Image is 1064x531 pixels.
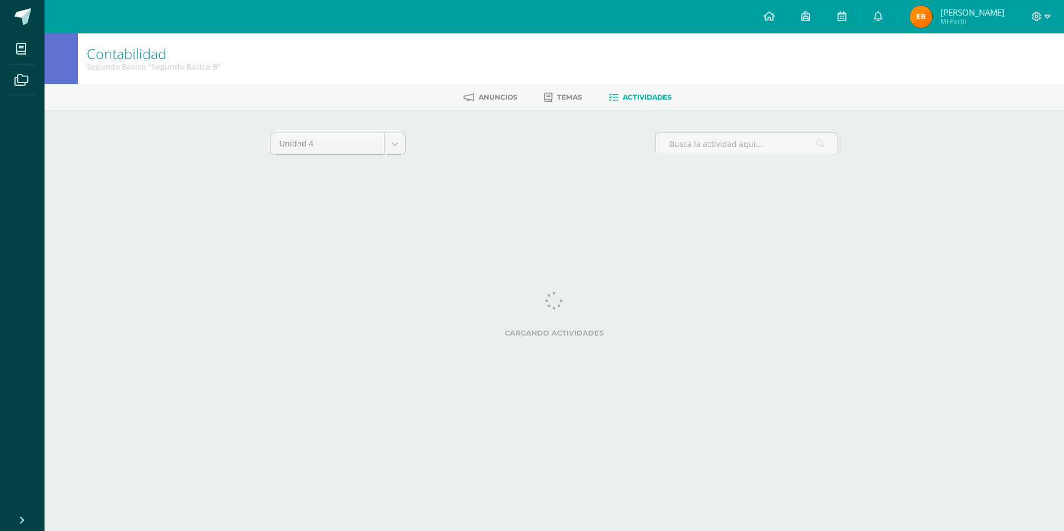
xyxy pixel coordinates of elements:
a: Actividades [609,88,672,106]
span: Actividades [623,93,672,101]
span: Unidad 4 [279,133,376,154]
input: Busca la actividad aquí... [656,133,838,155]
label: Cargando actividades [270,329,838,337]
span: Mi Perfil [940,17,1004,26]
span: Temas [557,93,582,101]
a: Unidad 4 [271,133,405,154]
span: Anuncios [479,93,518,101]
a: Contabilidad [87,44,166,63]
a: Temas [544,88,582,106]
h1: Contabilidad [87,46,221,61]
img: f7cb30af10b1761e520ec22d15958c9d.png [910,6,932,28]
div: Segundo Básico 'Segundo Básico B' [87,61,221,72]
a: Anuncios [464,88,518,106]
span: [PERSON_NAME] [940,7,1004,18]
